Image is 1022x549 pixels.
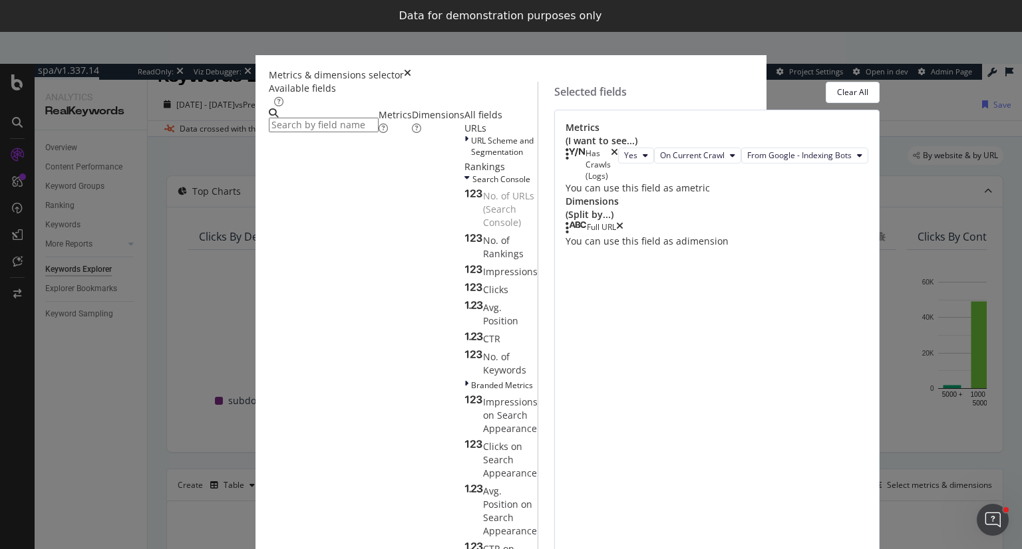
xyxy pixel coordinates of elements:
[471,380,533,391] span: Branded Metrics
[471,135,534,158] span: URL Scheme and Segmentation
[586,148,611,181] div: Has Crawls (Logs)
[554,84,627,100] div: Selected fields
[654,148,741,164] button: On Current Crawl
[587,221,616,235] div: Full URL
[977,504,1009,536] iframe: Intercom live chat
[269,68,404,82] div: Metrics & dimensions selector
[483,301,518,327] span: Avg. Position
[618,148,654,164] button: Yes
[747,150,852,161] span: From Google - Indexing Bots
[483,234,524,260] span: No. of Rankings
[566,235,868,248] div: You can use this field as a dimension
[483,440,537,479] span: Clicks on Search Appearance
[566,221,868,235] div: Full URLtimes
[379,108,412,135] div: Metrics
[483,332,500,345] span: CTR
[837,86,868,98] div: Clear All
[616,221,623,235] div: times
[464,108,538,122] div: All fields
[269,118,379,132] input: Search by field name
[566,208,868,221] div: (Split by...)
[660,150,725,161] span: On Current Crawl
[483,189,534,229] span: No. of URLs (Search Console)
[269,82,538,95] div: Available fields
[483,350,526,376] span: No. of Keywords
[624,150,637,161] span: Yes
[472,173,530,185] span: Search Console
[566,121,868,148] div: Metrics
[399,9,602,23] div: Data for demonstration purposes only
[611,148,618,181] div: times
[826,82,880,103] button: Clear All
[741,148,868,164] button: From Google - Indexing Bots
[412,108,464,135] div: Dimensions
[464,122,538,135] div: URLs
[566,134,868,148] div: (I want to see...)
[483,283,508,296] span: Clicks
[566,148,868,181] div: Has Crawls (Logs)timesYesOn Current CrawlFrom Google - Indexing Bots
[483,265,538,278] span: Impressions
[404,68,411,82] div: times
[464,160,538,173] div: Rankings
[566,195,868,221] div: Dimensions
[483,485,537,537] span: Avg. Position on Search Appearance
[566,181,868,195] div: You can use this field as a metric
[483,395,538,435] span: Impressions on Search Appearance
